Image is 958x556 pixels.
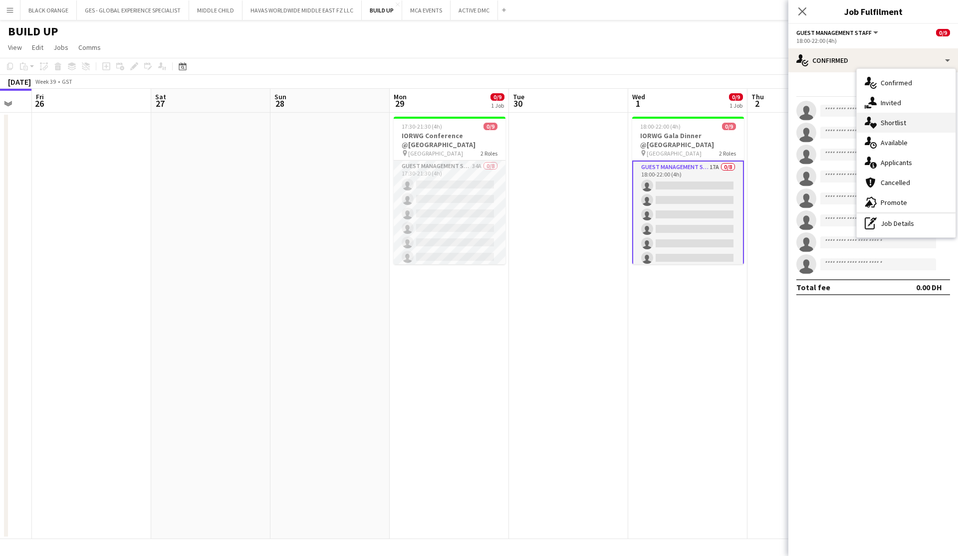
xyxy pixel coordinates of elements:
span: Edit [32,43,43,52]
span: 0/9 [936,29,950,36]
span: 30 [511,98,524,109]
span: 0/9 [490,93,504,101]
a: View [4,41,26,54]
button: BLACK ORANGE [20,0,77,20]
div: GST [62,78,72,85]
span: Mon [394,92,407,101]
span: 18:00-22:00 (4h) [640,123,681,130]
div: Confirmed [788,48,958,72]
div: 1 Job [729,102,742,109]
div: Job Details [857,213,956,233]
span: Comms [78,43,101,52]
span: Sun [274,92,286,101]
span: 2 Roles [719,150,736,157]
span: Sat [155,92,166,101]
span: Shortlist [881,118,906,127]
button: BUILD UP [362,0,402,20]
span: 27 [154,98,166,109]
a: Edit [28,41,47,54]
span: Confirmed [881,78,912,87]
span: Thu [751,92,764,101]
span: View [8,43,22,52]
span: 0/9 [722,123,736,130]
span: Available [881,138,908,147]
span: 0/9 [483,123,497,130]
app-job-card: 17:30-21:30 (4h)0/9IORWG Conference @[GEOGRAPHIC_DATA] [GEOGRAPHIC_DATA]2 RolesGuest Management S... [394,117,505,264]
span: 26 [34,98,44,109]
span: 2 Roles [480,150,497,157]
app-card-role: Guest Management Staff34A0/817:30-21:30 (4h) [394,161,505,296]
button: Guest Management Staff [796,29,880,36]
app-job-card: 18:00-22:00 (4h)0/9IORWG Gala Dinner @[GEOGRAPHIC_DATA] [GEOGRAPHIC_DATA]2 RolesGuest Management ... [632,117,744,264]
div: [DATE] [8,77,31,87]
span: 28 [273,98,286,109]
div: 18:00-22:00 (4h) [796,37,950,44]
span: Jobs [53,43,68,52]
span: 29 [392,98,407,109]
span: [GEOGRAPHIC_DATA] [647,150,702,157]
app-card-role: Guest Management Staff17A0/818:00-22:00 (4h) [632,161,744,298]
span: Promote [881,198,907,207]
span: Guest Management Staff [796,29,872,36]
h3: IORWG Gala Dinner @[GEOGRAPHIC_DATA] [632,131,744,149]
span: 17:30-21:30 (4h) [402,123,442,130]
span: Fri [36,92,44,101]
button: GES - GLOBAL EXPERIENCE SPECIALIST [77,0,189,20]
span: Tue [513,92,524,101]
span: Wed [632,92,645,101]
button: MCA EVENTS [402,0,451,20]
span: Week 39 [33,78,58,85]
div: 1 Job [491,102,504,109]
span: 1 [631,98,645,109]
button: MIDDLE CHILD [189,0,242,20]
button: HAVAS WORLDWIDE MIDDLE EAST FZ LLC [242,0,362,20]
div: Total fee [796,282,830,292]
span: Applicants [881,158,912,167]
h3: Job Fulfilment [788,5,958,18]
h1: BUILD UP [8,24,58,39]
span: 2 [750,98,764,109]
span: Invited [881,98,901,107]
a: Comms [74,41,105,54]
a: Jobs [49,41,72,54]
span: [GEOGRAPHIC_DATA] [408,150,463,157]
h3: IORWG Conference @[GEOGRAPHIC_DATA] [394,131,505,149]
button: ACTIVE DMC [451,0,498,20]
div: 0.00 DH [916,282,942,292]
span: 0/9 [729,93,743,101]
span: Cancelled [881,178,910,187]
